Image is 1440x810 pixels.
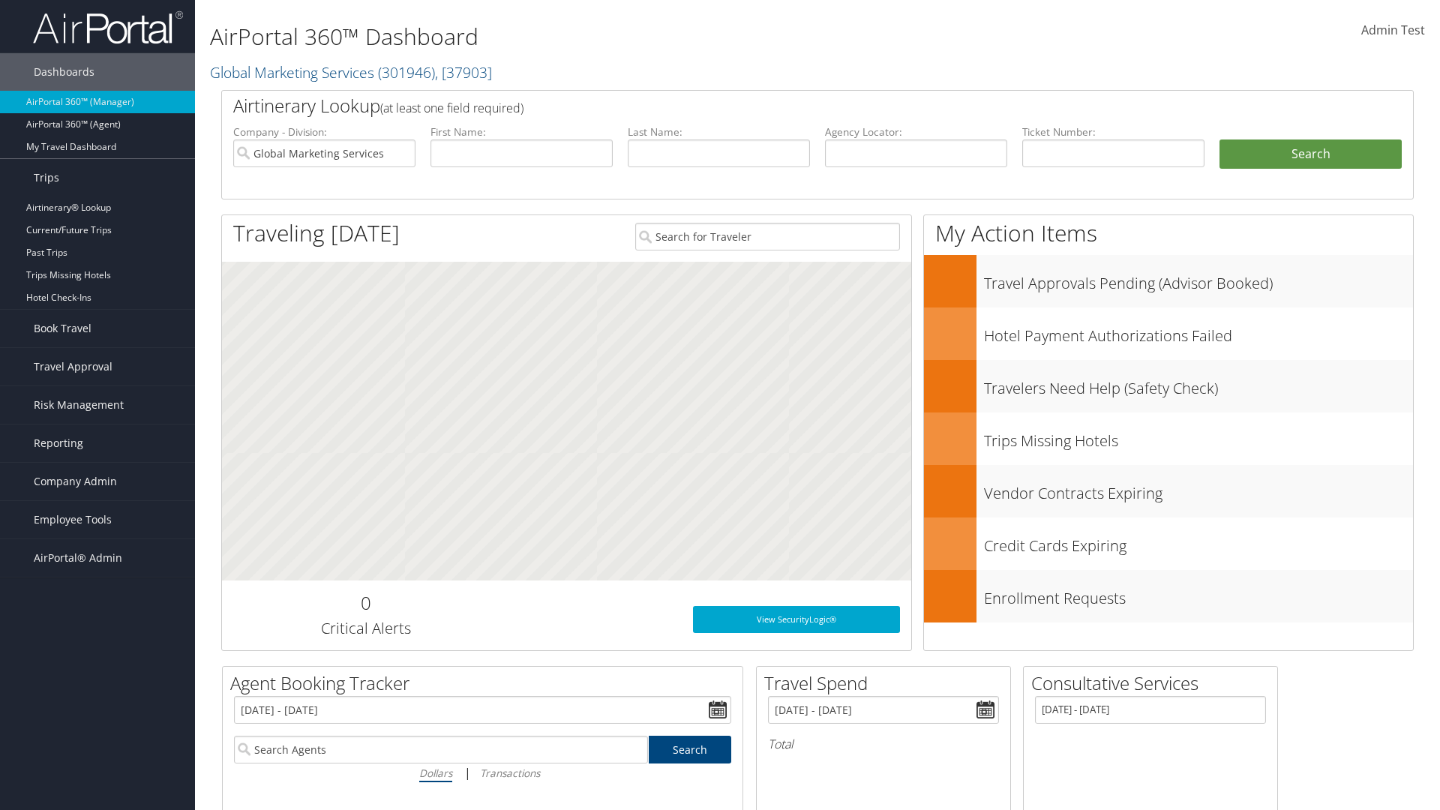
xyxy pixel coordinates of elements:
[635,223,900,250] input: Search for Traveler
[230,670,742,696] h2: Agent Booking Tracker
[1031,670,1277,696] h2: Consultative Services
[33,10,183,45] img: airportal-logo.png
[984,265,1413,294] h3: Travel Approvals Pending (Advisor Booked)
[34,386,124,424] span: Risk Management
[984,580,1413,609] h3: Enrollment Requests
[984,423,1413,451] h3: Trips Missing Hotels
[210,62,492,82] a: Global Marketing Services
[693,606,900,633] a: View SecurityLogic®
[924,465,1413,517] a: Vendor Contracts Expiring
[233,217,400,249] h1: Traveling [DATE]
[984,370,1413,399] h3: Travelers Need Help (Safety Check)
[34,424,83,462] span: Reporting
[234,736,648,763] input: Search Agents
[649,736,732,763] a: Search
[233,124,415,139] label: Company - Division:
[430,124,613,139] label: First Name:
[34,539,122,577] span: AirPortal® Admin
[34,159,59,196] span: Trips
[924,360,1413,412] a: Travelers Need Help (Safety Check)
[34,501,112,538] span: Employee Tools
[924,412,1413,465] a: Trips Missing Hotels
[234,763,731,782] div: |
[419,766,452,780] i: Dollars
[825,124,1007,139] label: Agency Locator:
[34,53,94,91] span: Dashboards
[378,62,435,82] span: ( 301946 )
[34,310,91,347] span: Book Travel
[233,590,498,616] h2: 0
[34,348,112,385] span: Travel Approval
[924,517,1413,570] a: Credit Cards Expiring
[924,570,1413,622] a: Enrollment Requests
[233,93,1303,118] h2: Airtinerary Lookup
[1361,22,1425,38] span: Admin Test
[34,463,117,500] span: Company Admin
[1219,139,1402,169] button: Search
[984,475,1413,504] h3: Vendor Contracts Expiring
[380,100,523,116] span: (at least one field required)
[210,21,1020,52] h1: AirPortal 360™ Dashboard
[768,736,999,752] h6: Total
[628,124,810,139] label: Last Name:
[924,307,1413,360] a: Hotel Payment Authorizations Failed
[1361,7,1425,54] a: Admin Test
[1022,124,1204,139] label: Ticket Number:
[924,255,1413,307] a: Travel Approvals Pending (Advisor Booked)
[764,670,1010,696] h2: Travel Spend
[480,766,540,780] i: Transactions
[435,62,492,82] span: , [ 37903 ]
[233,618,498,639] h3: Critical Alerts
[924,217,1413,249] h1: My Action Items
[984,528,1413,556] h3: Credit Cards Expiring
[984,318,1413,346] h3: Hotel Payment Authorizations Failed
